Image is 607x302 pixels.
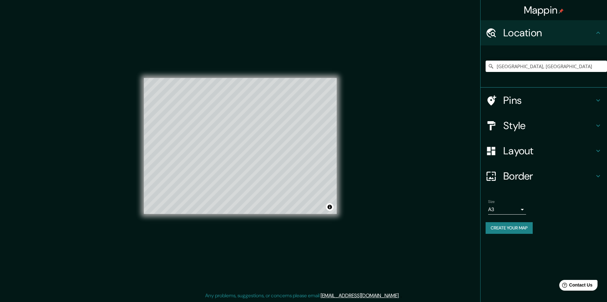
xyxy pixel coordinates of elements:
[326,203,334,211] button: Toggle attribution
[401,292,402,299] div: .
[486,222,533,234] button: Create your map
[481,163,607,189] div: Border
[400,292,401,299] div: .
[486,61,607,72] input: Pick your city or area
[488,199,495,204] label: Size
[321,292,399,299] a: [EMAIL_ADDRESS][DOMAIN_NAME]
[205,292,400,299] p: Any problems, suggestions, or concerns please email .
[551,277,600,295] iframe: Help widget launcher
[481,20,607,45] div: Location
[503,27,594,39] h4: Location
[503,145,594,157] h4: Layout
[481,113,607,138] div: Style
[503,119,594,132] h4: Style
[524,4,564,16] h4: Mappin
[559,9,564,14] img: pin-icon.png
[503,94,594,107] h4: Pins
[488,204,526,215] div: A3
[481,138,607,163] div: Layout
[503,170,594,182] h4: Border
[481,88,607,113] div: Pins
